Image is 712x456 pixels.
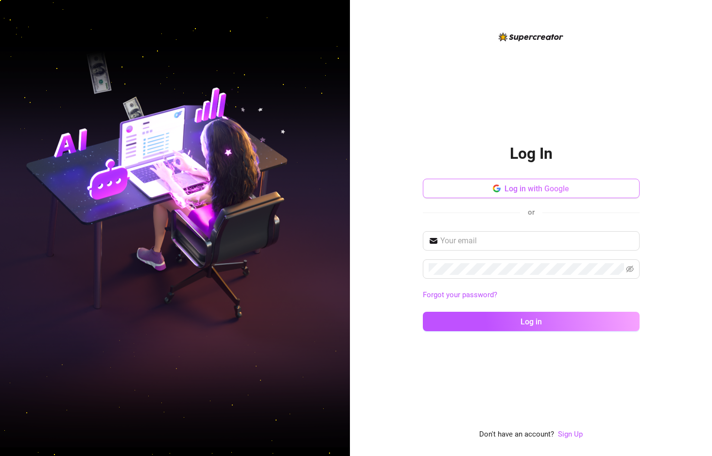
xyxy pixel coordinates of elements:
[423,290,497,299] a: Forgot your password?
[558,429,583,440] a: Sign Up
[499,33,563,41] img: logo-BBDzfeDw.svg
[626,265,634,273] span: eye-invisible
[521,317,542,326] span: Log in
[479,429,554,440] span: Don't have an account?
[423,289,640,301] a: Forgot your password?
[440,235,634,247] input: Your email
[558,430,583,439] a: Sign Up
[423,312,640,331] button: Log in
[510,144,553,164] h2: Log In
[528,208,535,217] span: or
[504,184,569,193] span: Log in with Google
[423,179,640,198] button: Log in with Google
